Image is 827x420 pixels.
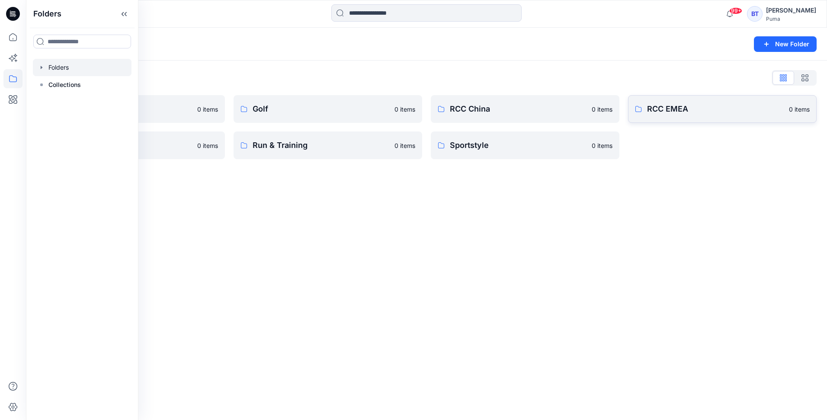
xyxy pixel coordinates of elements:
p: RCC China [450,103,587,115]
p: RCC EMEA [647,103,784,115]
button: New Folder [754,36,817,52]
p: 0 items [394,105,415,114]
p: 0 items [197,141,218,150]
a: Run & Training0 items [234,131,422,159]
p: 0 items [592,141,612,150]
p: Run & Training [253,139,389,151]
p: Sportstyle [450,139,587,151]
a: RCC China0 items [431,95,619,123]
p: 0 items [789,105,810,114]
div: [PERSON_NAME] [766,5,816,16]
span: 99+ [729,7,742,14]
p: 0 items [197,105,218,114]
div: Puma [766,16,816,22]
p: Collections [48,80,81,90]
p: 0 items [394,141,415,150]
a: RCC EMEA0 items [628,95,817,123]
div: BT [747,6,763,22]
p: Golf [253,103,389,115]
a: Sportstyle0 items [431,131,619,159]
a: Golf0 items [234,95,422,123]
p: 0 items [592,105,612,114]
